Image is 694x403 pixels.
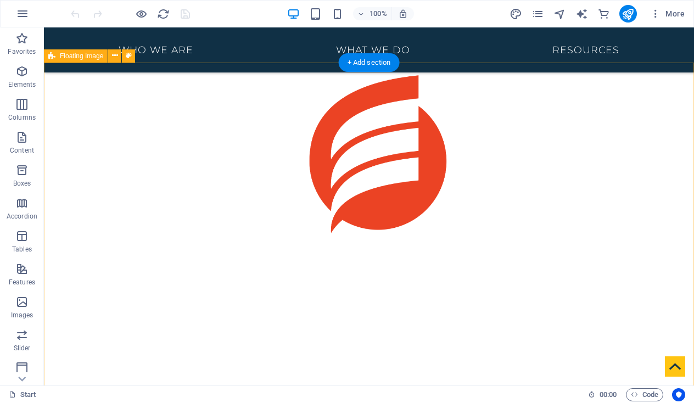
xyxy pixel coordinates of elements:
button: commerce [597,7,611,20]
p: Elements [8,80,36,89]
i: Commerce [597,8,610,20]
h6: Session time [588,388,617,401]
div: + Add section [339,53,400,72]
i: Pages (Ctrl+Alt+S) [531,8,544,20]
button: design [510,7,523,20]
p: Images [11,311,33,320]
p: Slider [14,344,31,352]
button: Usercentrics [672,388,685,401]
p: Boxes [13,179,31,188]
p: Tables [12,245,32,254]
button: 100% [353,7,392,20]
span: 00 00 [600,388,617,401]
span: More [650,8,685,19]
p: Accordion [7,212,37,221]
i: Navigator [553,8,566,20]
p: Columns [8,113,36,122]
button: Code [626,388,663,401]
button: navigator [553,7,567,20]
span: : [607,390,609,399]
span: Code [631,388,658,401]
i: AI Writer [575,8,588,20]
i: Publish [622,8,634,20]
i: Reload page [157,8,170,20]
p: Content [10,146,34,155]
i: On resize automatically adjust zoom level to fit chosen device. [398,9,408,19]
button: text_generator [575,7,589,20]
button: pages [531,7,545,20]
a: Click to cancel selection. Double-click to open Pages [9,388,36,401]
button: More [646,5,689,23]
p: Features [9,278,35,287]
h6: 100% [370,7,387,20]
span: Floating Image [60,53,103,59]
button: Click here to leave preview mode and continue editing [135,7,148,20]
button: publish [619,5,637,23]
i: Design (Ctrl+Alt+Y) [510,8,522,20]
button: reload [156,7,170,20]
p: Favorites [8,47,36,56]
